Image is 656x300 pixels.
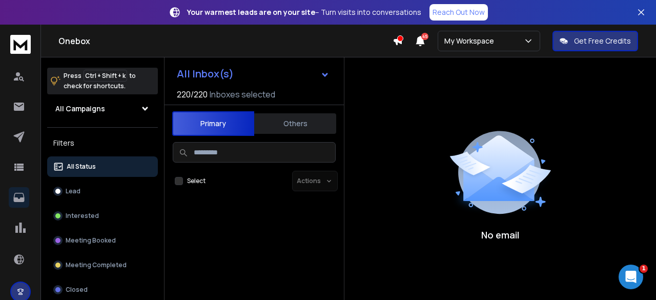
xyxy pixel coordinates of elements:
[172,111,254,136] button: Primary
[84,70,127,82] span: Ctrl + Shift + k
[47,98,158,119] button: All Campaigns
[47,181,158,202] button: Lead
[187,177,206,185] label: Select
[444,36,498,46] p: My Workspace
[47,206,158,226] button: Interested
[552,31,638,51] button: Get Free Credits
[47,279,158,300] button: Closed
[210,88,275,101] h3: Inboxes selected
[421,33,428,40] span: 45
[481,228,519,242] p: No email
[640,265,648,273] span: 1
[66,286,88,294] p: Closed
[187,7,421,17] p: – Turn visits into conversations
[66,212,99,220] p: Interested
[177,69,234,79] h1: All Inbox(s)
[47,136,158,150] h3: Filters
[177,88,208,101] span: 220 / 220
[47,255,158,275] button: Meeting Completed
[66,187,80,195] p: Lead
[67,163,96,171] p: All Status
[574,36,631,46] p: Get Free Credits
[254,112,336,135] button: Others
[169,64,338,84] button: All Inbox(s)
[619,265,643,289] iframe: Intercom live chat
[64,71,136,91] p: Press to check for shortcuts.
[47,156,158,177] button: All Status
[47,230,158,251] button: Meeting Booked
[58,35,393,47] h1: Onebox
[66,236,116,245] p: Meeting Booked
[187,7,315,17] strong: Your warmest leads are on your site
[55,104,105,114] h1: All Campaigns
[433,7,485,17] p: Reach Out Now
[66,261,127,269] p: Meeting Completed
[10,35,31,54] img: logo
[429,4,488,21] a: Reach Out Now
